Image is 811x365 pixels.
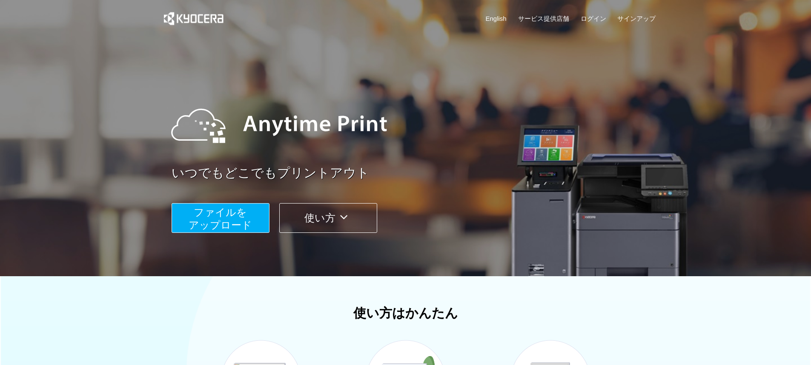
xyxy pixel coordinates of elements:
button: ファイルを​​アップロード [172,203,269,233]
a: サービス提供店舗 [518,14,569,23]
a: English [486,14,507,23]
span: ファイルを ​​アップロード [189,207,252,231]
a: サインアップ [617,14,656,23]
button: 使い方 [279,203,377,233]
a: ログイン [581,14,606,23]
a: いつでもどこでもプリントアウト [172,164,661,182]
